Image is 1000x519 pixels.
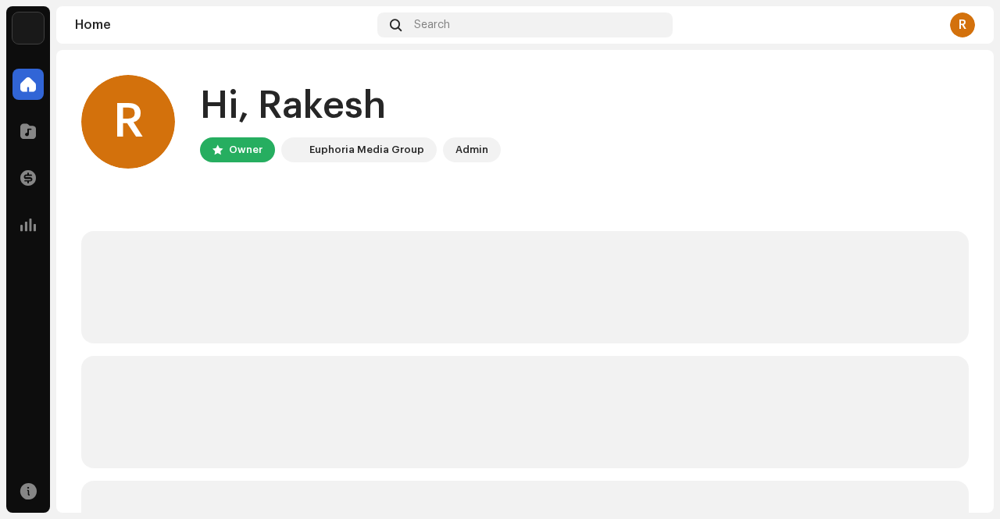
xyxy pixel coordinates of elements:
[455,140,488,159] div: Admin
[950,12,975,37] div: R
[414,19,450,31] span: Search
[284,140,303,159] img: de0d2825-999c-4937-b35a-9adca56ee094
[229,140,262,159] div: Owner
[81,75,175,169] div: R
[200,81,501,131] div: Hi, Rakesh
[75,19,371,31] div: Home
[309,140,424,159] div: Euphoria Media Group
[12,12,44,44] img: de0d2825-999c-4937-b35a-9adca56ee094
